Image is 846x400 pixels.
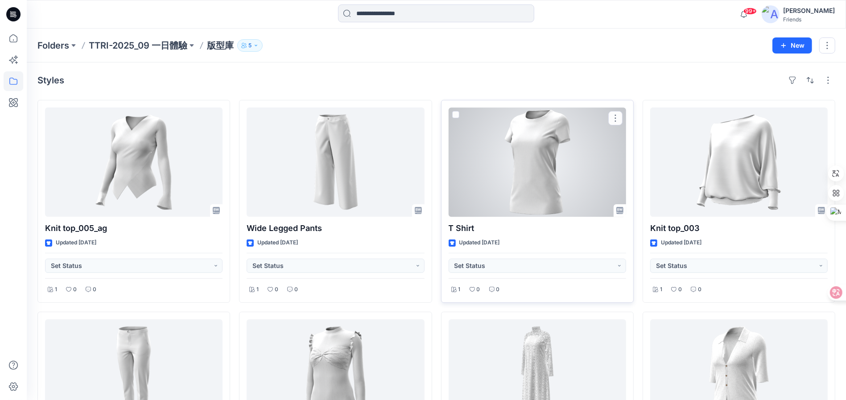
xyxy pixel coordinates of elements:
[762,5,780,23] img: avatar
[275,285,278,294] p: 0
[256,285,259,294] p: 1
[248,41,252,50] p: 5
[459,238,500,247] p: Updated [DATE]
[743,8,757,15] span: 99+
[449,222,626,235] p: T Shirt
[650,222,828,235] p: Knit top_003
[207,39,234,52] p: 版型庫
[294,285,298,294] p: 0
[56,238,96,247] p: Updated [DATE]
[45,107,223,217] a: Knit top_005_ag
[772,37,812,54] button: New
[678,285,682,294] p: 0
[660,285,662,294] p: 1
[247,222,424,235] p: Wide Legged Pants
[257,238,298,247] p: Updated [DATE]
[650,107,828,217] a: Knit top_003
[477,285,480,294] p: 0
[698,285,702,294] p: 0
[93,285,96,294] p: 0
[89,39,187,52] a: TTRI-2025_09 一日體驗
[458,285,461,294] p: 1
[449,107,626,217] a: T Shirt
[661,238,702,247] p: Updated [DATE]
[37,75,64,86] h4: Styles
[783,5,835,16] div: [PERSON_NAME]
[55,285,57,294] p: 1
[45,222,223,235] p: Knit top_005_ag
[783,16,835,23] div: Friends
[37,39,69,52] a: Folders
[237,39,263,52] button: 5
[496,285,500,294] p: 0
[247,107,424,217] a: Wide Legged Pants
[73,285,77,294] p: 0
